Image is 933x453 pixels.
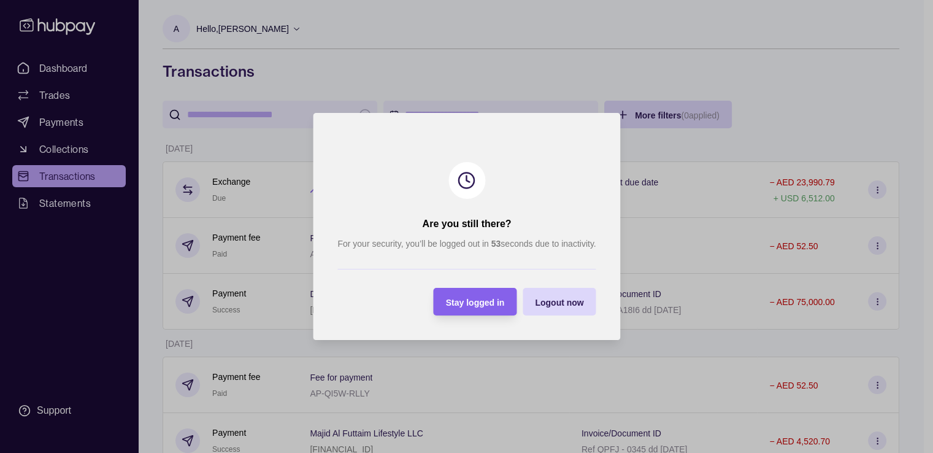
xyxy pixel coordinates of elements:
[433,288,516,316] button: Stay logged in
[337,237,596,250] p: For your security, you’ll be logged out in seconds due to inactivity.
[523,288,596,316] button: Logout now
[535,298,583,308] span: Logout now
[491,239,501,249] strong: 53
[445,298,504,308] span: Stay logged in
[422,217,511,231] h2: Are you still there?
